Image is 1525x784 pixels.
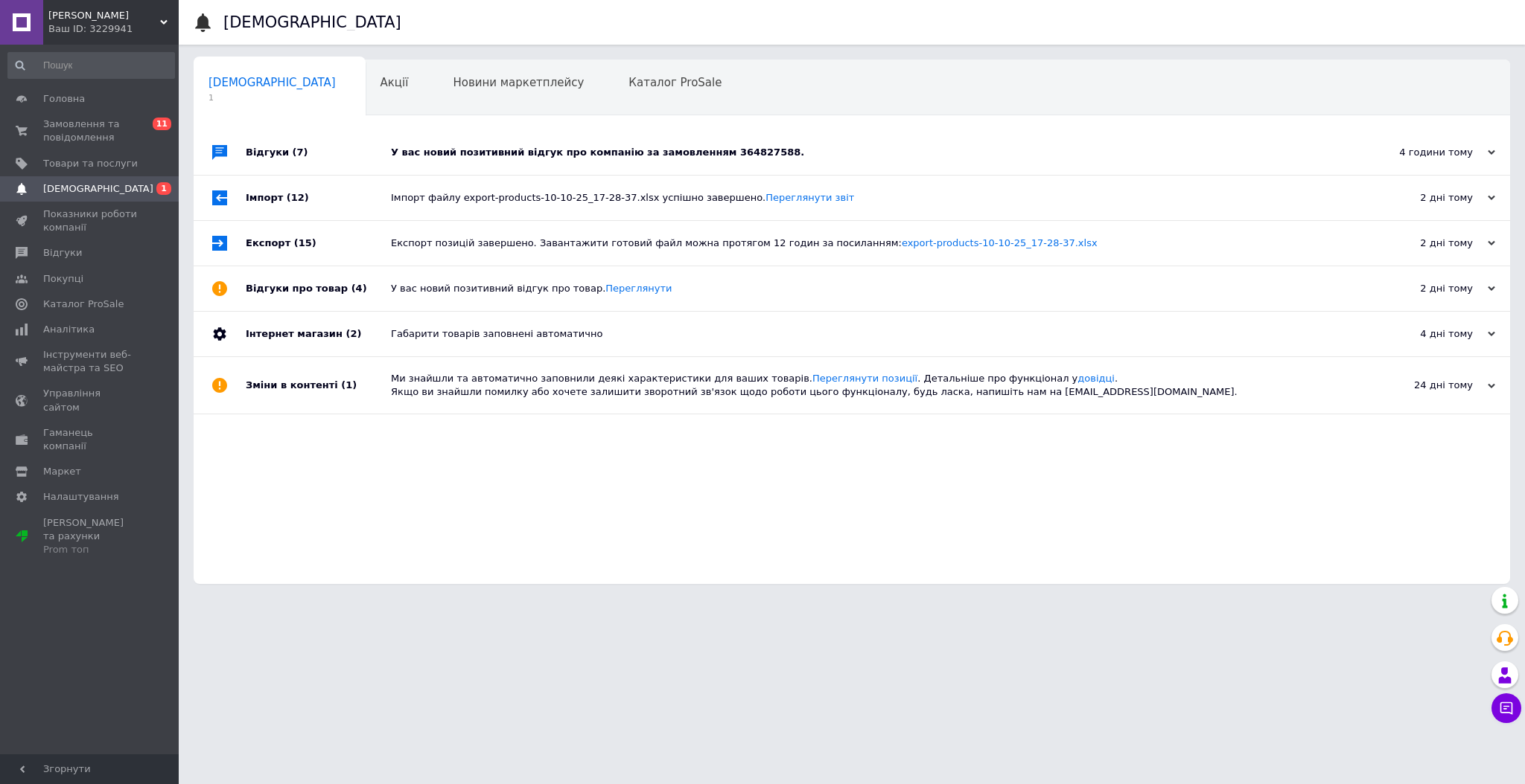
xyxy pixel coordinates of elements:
[208,92,336,103] span: 1
[812,373,917,384] a: Переглянути позиції
[43,490,119,504] span: Налаштування
[391,372,1346,399] div: Ми знайшли та автоматично заповнили деякі характеристики для ваших товарів. . Детальніше про функ...
[351,283,367,294] span: (4)
[391,282,1346,295] div: У вас новий позитивний відгук про товар.
[43,92,85,106] span: Головна
[43,543,138,556] div: Prom топ
[223,13,401,31] h1: [DEMOGRAPHIC_DATA]
[1077,373,1115,384] a: довідці
[43,182,153,196] span: [DEMOGRAPHIC_DATA]
[43,298,124,311] span: Каталог ProSale
[391,237,1346,250] div: Експорт позицій завершено. Завантажити готовий файл можна протягом 12 годин за посиланням:
[902,237,1098,248] a: export-products-10-10-25_17-28-37.xlsx
[765,192,854,203] a: Переглянути звіт
[43,208,138,234] span: Показники роботи компанії
[391,191,1346,205] div: Імпорт файлу export-products-10-10-25_17-28-37.xlsx успішно завершено.
[156,182,171,195] span: 1
[287,192,309,203] span: (12)
[7,52,175,79] input: Пошук
[1346,146,1495,159] div: 4 години тому
[381,76,409,89] span: Акції
[43,348,138,375] span: Інструменти веб-майстра та SEO
[341,379,357,391] span: (1)
[1346,379,1495,392] div: 24 дні тому
[43,157,138,170] span: Товари та послуги
[43,465,81,478] span: Маркет
[43,118,138,144] span: Замовлення та повідомлення
[246,266,391,311] div: Відгуки про товар
[43,387,138,414] span: Управління сайтом
[246,357,391,414] div: Зміни в контенті
[43,246,82,260] span: Відгуки
[391,327,1346,341] div: Габарити товарів заповнені автоматично
[628,76,722,89] span: Каталог ProSale
[453,76,584,89] span: Новини маркетплейсу
[208,76,336,89] span: [DEMOGRAPHIC_DATA]
[246,176,391,220] div: Імпорт
[43,323,95,336] span: Аналітика
[1346,327,1495,341] div: 4 дні тому
[1346,282,1495,295] div: 2 дні тому
[43,426,138,453] span: Гаманець компанії
[43,516,138,557] span: [PERSON_NAME] та рахунки
[1491,693,1521,723] button: Чат з покупцем
[293,147,308,158] span: (7)
[43,272,83,286] span: Покупці
[605,283,672,294] a: Переглянути
[1346,191,1495,205] div: 2 дні тому
[246,312,391,356] div: Інтернет магазин
[346,328,361,339] span: (2)
[48,22,179,36] div: Ваш ID: 3229941
[48,9,160,22] span: КОМОРА БОБРА
[1346,237,1495,250] div: 2 дні тому
[391,146,1346,159] div: У вас новий позитивний відгук про компанію за замовленням 364827588.
[246,130,391,175] div: Відгуки
[246,221,391,266] div: Експорт
[153,118,171,130] span: 11
[294,237,316,248] span: (15)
